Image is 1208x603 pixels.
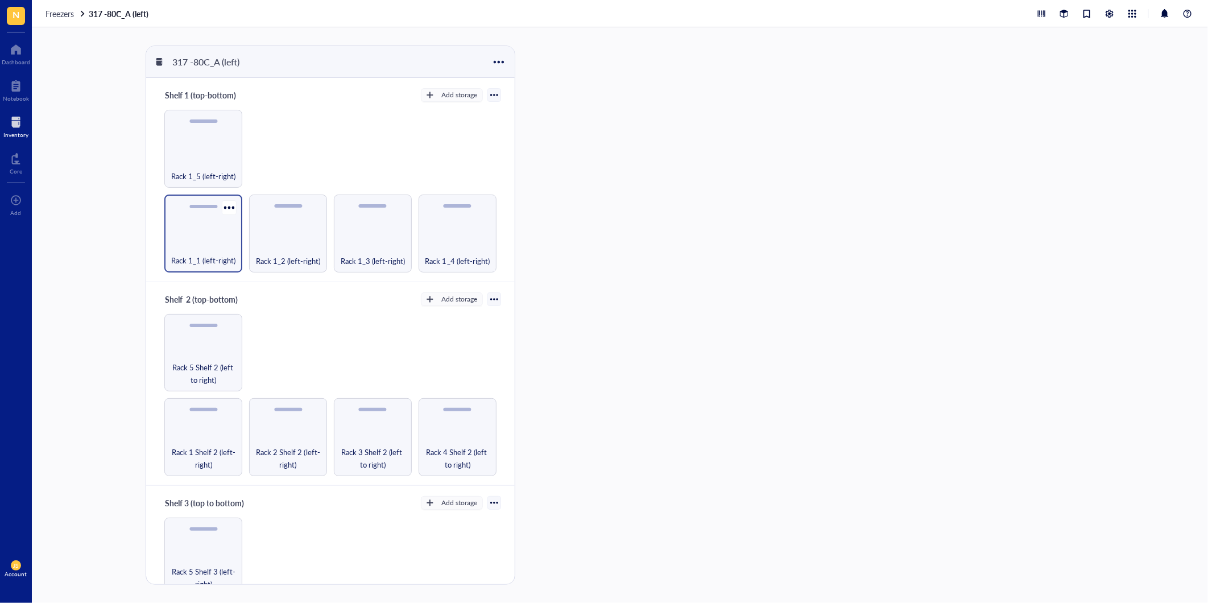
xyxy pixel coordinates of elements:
[424,446,491,471] span: Rack 4 Shelf 2 (left to right)
[10,168,22,175] div: Core
[160,495,249,511] div: Shelf 3 (top to bottom)
[421,292,483,306] button: Add storage
[442,294,478,304] div: Add storage
[341,255,405,267] span: Rack 1_3 (left-right)
[14,562,19,569] span: JS
[89,9,151,19] a: 317 -80C_A (left)
[169,361,237,386] span: Rack 5 Shelf 2 (left to right)
[442,498,478,508] div: Add storage
[3,113,28,138] a: Inventory
[421,496,483,510] button: Add storage
[3,131,28,138] div: Inventory
[254,446,322,471] span: Rack 2 Shelf 2 (left-right)
[421,88,483,102] button: Add storage
[160,87,241,103] div: Shelf 1 (top-bottom)
[256,255,320,267] span: Rack 1_2 (left-right)
[13,7,19,22] span: N
[45,9,86,19] a: Freezers
[11,209,22,216] div: Add
[2,59,30,65] div: Dashboard
[425,255,490,267] span: Rack 1_4 (left-right)
[167,52,245,72] div: 317 -80C_A (left)
[171,170,235,183] span: Rack 1_5 (left-right)
[3,95,29,102] div: Notebook
[169,565,237,590] span: Rack 5 Shelf 3 (left-right)
[160,291,243,307] div: Shelf 2 (top-bottom)
[171,254,235,267] span: Rack 1_1 (left-right)
[169,446,237,471] span: Rack 1 Shelf 2 (left-right)
[5,571,27,577] div: Account
[442,90,478,100] div: Add storage
[2,40,30,65] a: Dashboard
[45,8,74,19] span: Freezers
[3,77,29,102] a: Notebook
[339,446,407,471] span: Rack 3 Shelf 2 (left to right)
[10,150,22,175] a: Core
